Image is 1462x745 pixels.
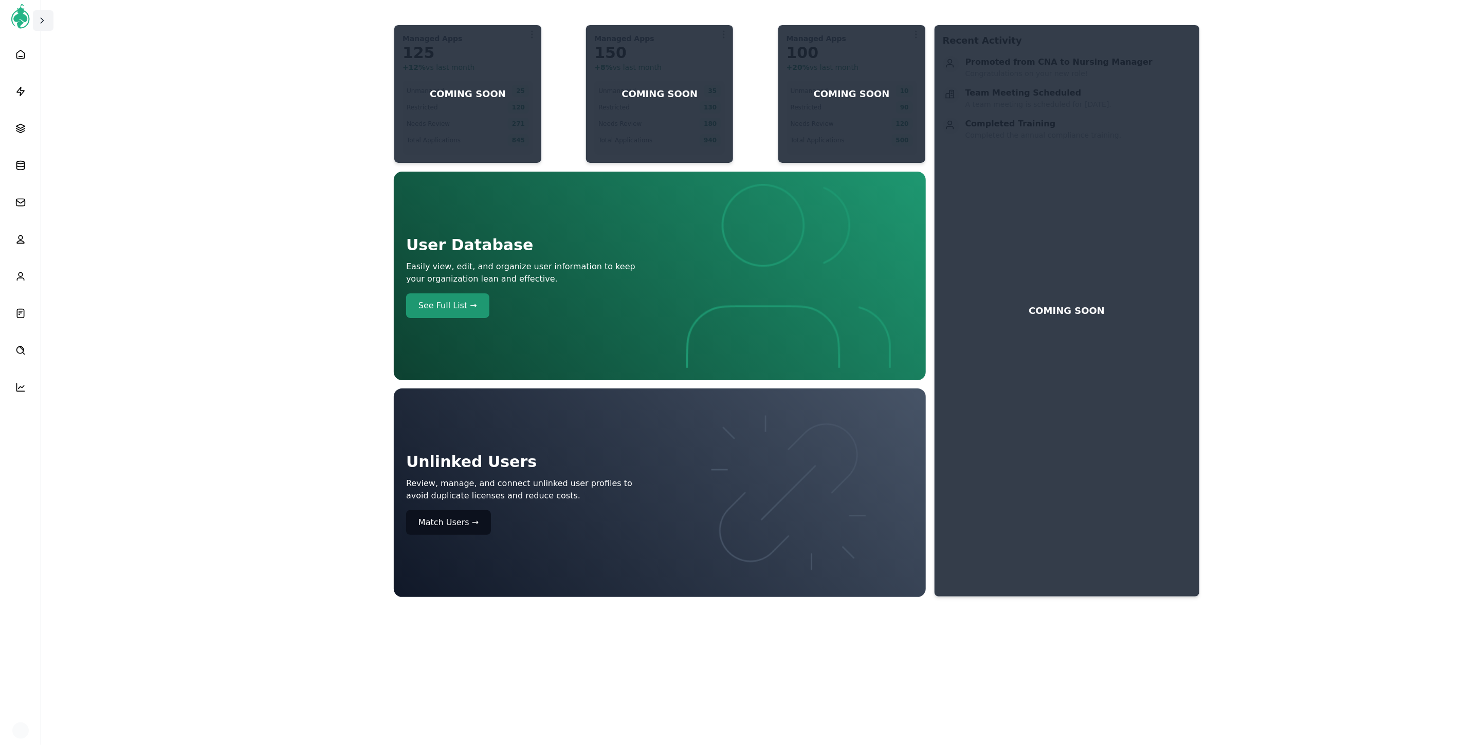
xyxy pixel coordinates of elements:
p: COMING SOON [814,87,890,101]
p: COMING SOON [1029,304,1105,318]
h1: Unlinked Users [406,451,655,473]
p: Easily view, edit, and organize user information to keep your organization lean and effective. [406,260,655,285]
a: Match Users → [406,510,655,535]
a: See Full List → [406,293,655,318]
button: See Full List → [406,293,489,318]
img: Dashboard Users [664,184,913,368]
button: Match Users → [406,510,491,535]
img: AccessGenie Logo [8,4,33,29]
img: Dashboard Users [664,401,913,585]
p: COMING SOON [622,87,698,101]
h1: User Database [406,234,655,256]
p: COMING SOON [430,87,506,101]
p: Review, manage, and connect unlinked user profiles to avoid duplicate licenses and reduce costs. [406,477,655,502]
